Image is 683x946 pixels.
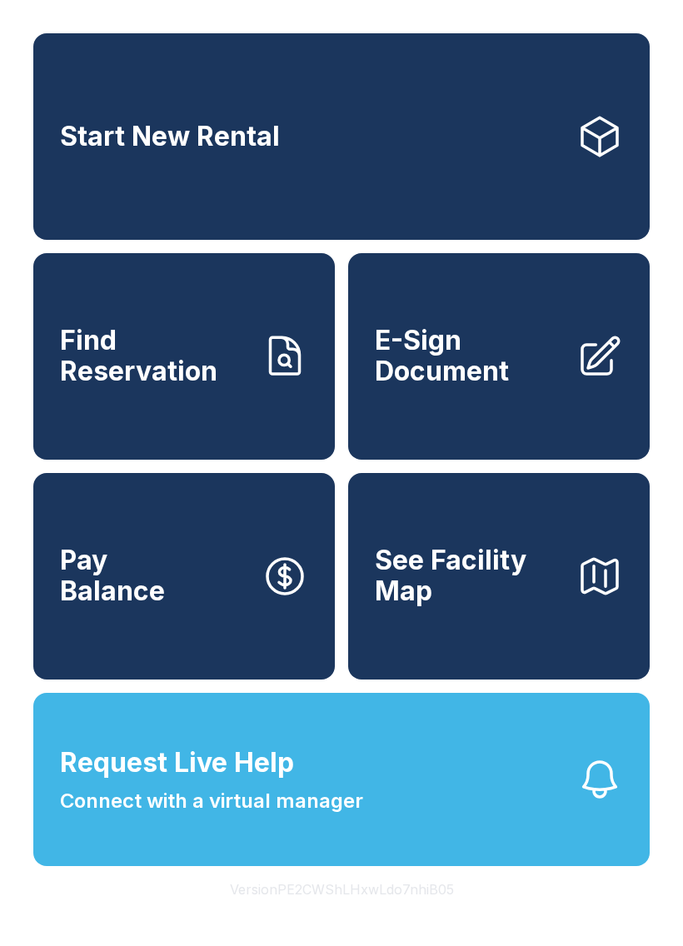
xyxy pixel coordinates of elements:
a: E-Sign Document [348,253,650,460]
span: Request Live Help [60,743,294,783]
a: Start New Rental [33,33,650,240]
button: VersionPE2CWShLHxwLdo7nhiB05 [217,866,467,913]
span: See Facility Map [375,545,563,606]
span: Find Reservation [60,326,248,386]
a: Find Reservation [33,253,335,460]
span: Connect with a virtual manager [60,786,363,816]
a: PayBalance [33,473,335,680]
span: Start New Rental [60,122,280,152]
button: Request Live HelpConnect with a virtual manager [33,693,650,866]
span: Pay Balance [60,545,165,606]
span: E-Sign Document [375,326,563,386]
button: See Facility Map [348,473,650,680]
